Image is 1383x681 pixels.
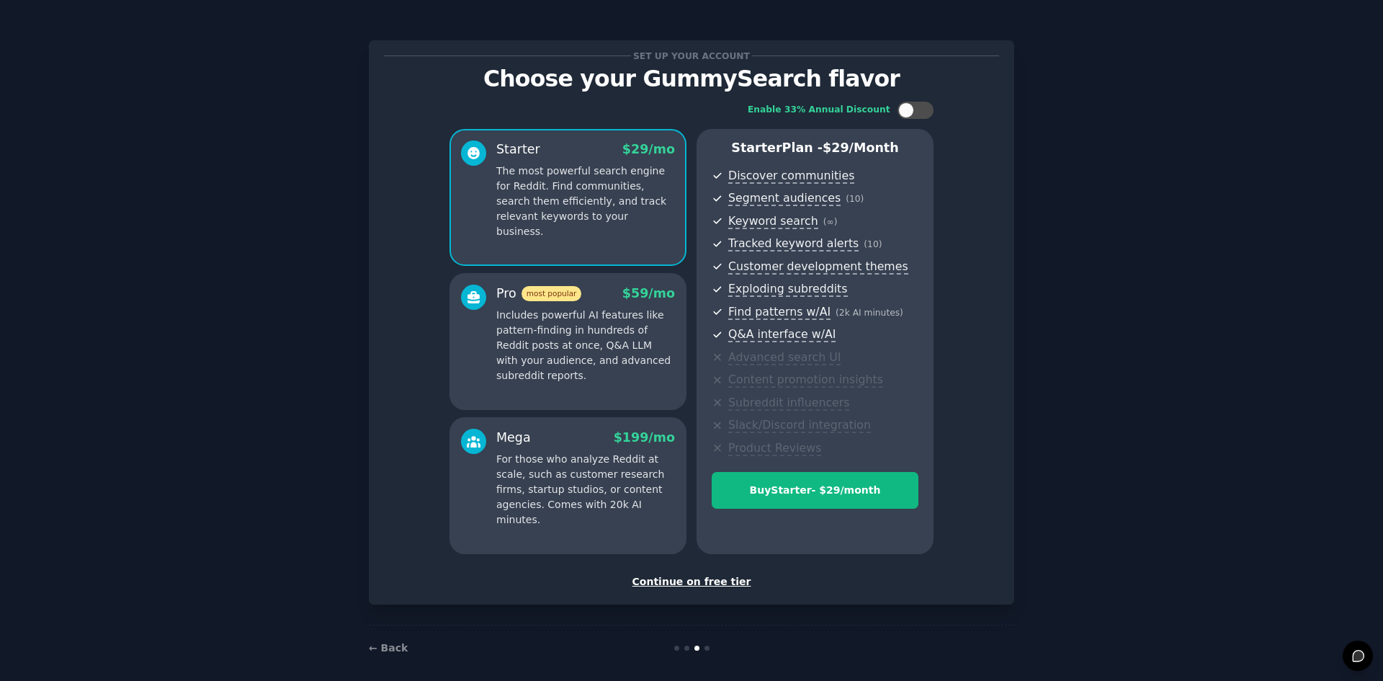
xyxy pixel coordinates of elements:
div: Enable 33% Annual Discount [748,104,890,117]
a: ← Back [369,642,408,654]
span: Find patterns w/AI [728,305,831,320]
div: Mega [496,429,531,447]
span: Subreddit influencers [728,396,849,411]
span: Content promotion insights [728,373,883,388]
span: Advanced search UI [728,350,841,365]
span: $ 29 /mo [622,142,675,156]
span: Exploding subreddits [728,282,847,297]
div: Pro [496,285,581,303]
span: most popular [522,286,582,301]
span: Discover communities [728,169,854,184]
span: Tracked keyword alerts [728,236,859,252]
span: $ 199 /mo [614,430,675,445]
span: Segment audiences [728,191,841,206]
p: Choose your GummySearch flavor [384,66,999,92]
span: Set up your account [631,48,753,63]
p: The most powerful search engine for Reddit. Find communities, search them efficiently, and track ... [496,164,675,239]
p: Includes powerful AI features like pattern-finding in hundreds of Reddit posts at once, Q&A LLM w... [496,308,675,383]
span: ( 10 ) [846,194,864,204]
p: For those who analyze Reddit at scale, such as customer research firms, startup studios, or conte... [496,452,675,528]
span: Slack/Discord integration [728,418,871,433]
span: ( ∞ ) [823,217,838,227]
p: Starter Plan - [712,139,918,157]
span: Product Reviews [728,441,821,456]
span: Q&A interface w/AI [728,327,836,342]
span: ( 2k AI minutes ) [836,308,903,318]
div: Starter [496,141,540,159]
button: BuyStarter- $29/month [712,472,918,509]
span: $ 29 /month [823,141,899,155]
span: Keyword search [728,214,818,229]
div: Buy Starter - $ 29 /month [712,483,918,498]
span: $ 59 /mo [622,286,675,301]
span: Customer development themes [728,259,908,275]
span: ( 10 ) [864,239,882,249]
div: Continue on free tier [384,574,999,589]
